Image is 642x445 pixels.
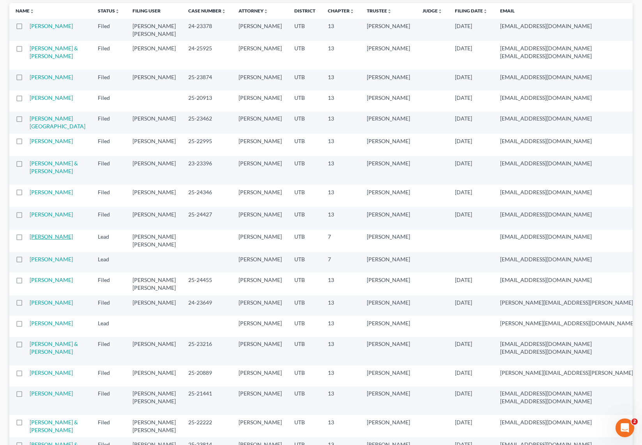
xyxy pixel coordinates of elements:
[322,337,361,365] td: 13
[30,138,73,144] a: [PERSON_NAME]
[449,365,494,386] td: [DATE]
[361,415,416,437] td: [PERSON_NAME]
[288,41,322,69] td: UTB
[232,415,288,437] td: [PERSON_NAME]
[288,207,322,229] td: UTB
[322,19,361,41] td: 13
[322,386,361,415] td: 13
[288,316,322,337] td: UTB
[232,273,288,295] td: [PERSON_NAME]
[232,90,288,111] td: [PERSON_NAME]
[92,41,126,69] td: Filed
[288,185,322,207] td: UTB
[322,156,361,184] td: 13
[92,273,126,295] td: Filed
[30,9,34,14] i: unfold_more
[232,19,288,41] td: [PERSON_NAME]
[92,112,126,134] td: Filed
[126,365,182,386] td: [PERSON_NAME]
[115,9,120,14] i: unfold_more
[232,41,288,69] td: [PERSON_NAME]
[288,386,322,415] td: UTB
[361,295,416,316] td: [PERSON_NAME]
[288,90,322,111] td: UTB
[92,230,126,252] td: Lead
[30,189,73,195] a: [PERSON_NAME]
[221,9,226,14] i: unfold_more
[361,207,416,229] td: [PERSON_NAME]
[322,316,361,337] td: 13
[30,94,73,101] a: [PERSON_NAME]
[92,316,126,337] td: Lead
[232,156,288,184] td: [PERSON_NAME]
[126,19,182,41] td: [PERSON_NAME] [PERSON_NAME]
[30,369,73,376] a: [PERSON_NAME]
[126,386,182,415] td: [PERSON_NAME] [PERSON_NAME]
[455,8,488,14] a: Filing Dateunfold_more
[232,230,288,252] td: [PERSON_NAME]
[232,365,288,386] td: [PERSON_NAME]
[288,70,322,90] td: UTB
[126,156,182,184] td: [PERSON_NAME]
[16,8,34,14] a: Nameunfold_more
[449,70,494,90] td: [DATE]
[361,185,416,207] td: [PERSON_NAME]
[232,337,288,365] td: [PERSON_NAME]
[449,90,494,111] td: [DATE]
[126,415,182,437] td: [PERSON_NAME] [PERSON_NAME]
[126,112,182,134] td: [PERSON_NAME]
[288,112,322,134] td: UTB
[361,252,416,273] td: [PERSON_NAME]
[322,185,361,207] td: 13
[182,365,232,386] td: 25-20889
[126,207,182,229] td: [PERSON_NAME]
[30,419,78,433] a: [PERSON_NAME] & [PERSON_NAME]
[361,112,416,134] td: [PERSON_NAME]
[322,365,361,386] td: 13
[182,295,232,316] td: 24-23649
[438,9,442,14] i: unfold_more
[182,273,232,295] td: 25-24455
[92,19,126,41] td: Filed
[361,70,416,90] td: [PERSON_NAME]
[126,134,182,156] td: [PERSON_NAME]
[30,299,73,306] a: [PERSON_NAME]
[232,386,288,415] td: [PERSON_NAME]
[182,156,232,184] td: 23-23396
[361,273,416,295] td: [PERSON_NAME]
[288,230,322,252] td: UTB
[232,252,288,273] td: [PERSON_NAME]
[449,185,494,207] td: [DATE]
[449,112,494,134] td: [DATE]
[182,90,232,111] td: 25-20913
[361,337,416,365] td: [PERSON_NAME]
[322,207,361,229] td: 13
[30,340,78,355] a: [PERSON_NAME] & [PERSON_NAME]
[182,415,232,437] td: 25-22222
[361,386,416,415] td: [PERSON_NAME]
[288,415,322,437] td: UTB
[322,112,361,134] td: 13
[232,316,288,337] td: [PERSON_NAME]
[92,295,126,316] td: Filed
[322,295,361,316] td: 13
[92,207,126,229] td: Filed
[449,415,494,437] td: [DATE]
[30,45,78,59] a: [PERSON_NAME] & [PERSON_NAME]
[98,8,120,14] a: Statusunfold_more
[288,19,322,41] td: UTB
[288,337,322,365] td: UTB
[92,252,126,273] td: Lead
[92,90,126,111] td: Filed
[30,211,73,218] a: [PERSON_NAME]
[126,230,182,252] td: [PERSON_NAME] [PERSON_NAME]
[30,233,73,240] a: [PERSON_NAME]
[30,320,73,326] a: [PERSON_NAME]
[361,41,416,69] td: [PERSON_NAME]
[328,8,354,14] a: Chapterunfold_more
[449,134,494,156] td: [DATE]
[449,386,494,415] td: [DATE]
[232,70,288,90] td: [PERSON_NAME]
[126,295,182,316] td: [PERSON_NAME]
[322,273,361,295] td: 13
